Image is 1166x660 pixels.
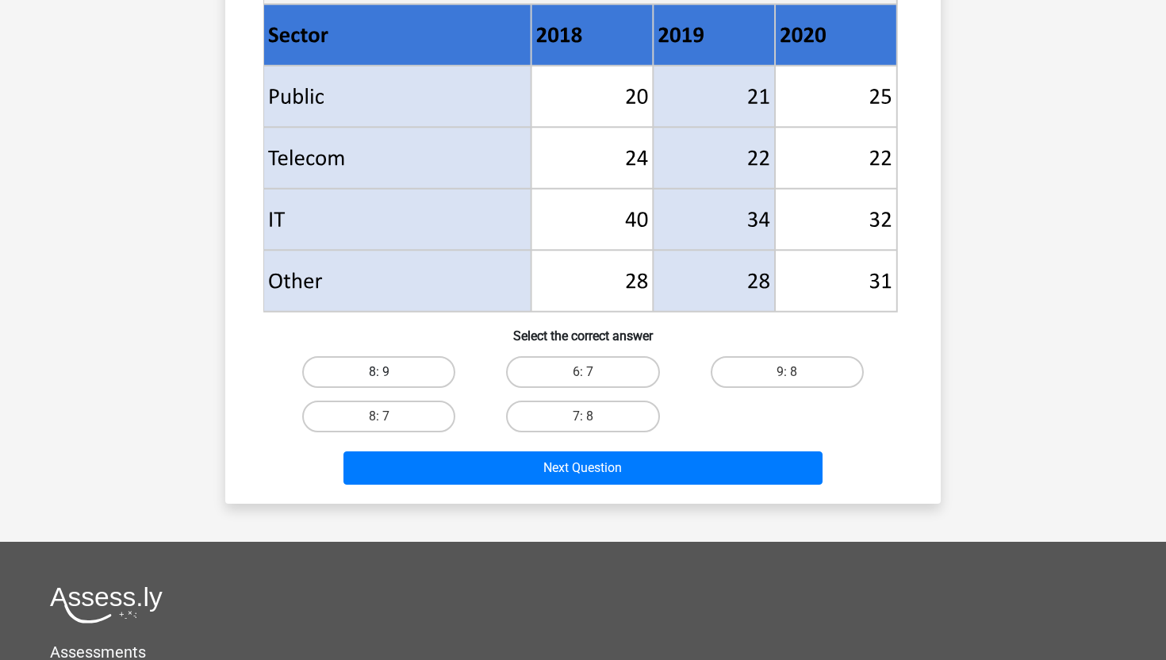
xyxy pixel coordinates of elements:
[506,401,659,432] label: 7: 8
[50,586,163,624] img: Assessly logo
[711,356,864,388] label: 9: 8
[302,401,455,432] label: 8: 7
[343,451,823,485] button: Next Question
[506,356,659,388] label: 6: 7
[302,356,455,388] label: 8: 9
[251,316,915,343] h6: Select the correct answer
